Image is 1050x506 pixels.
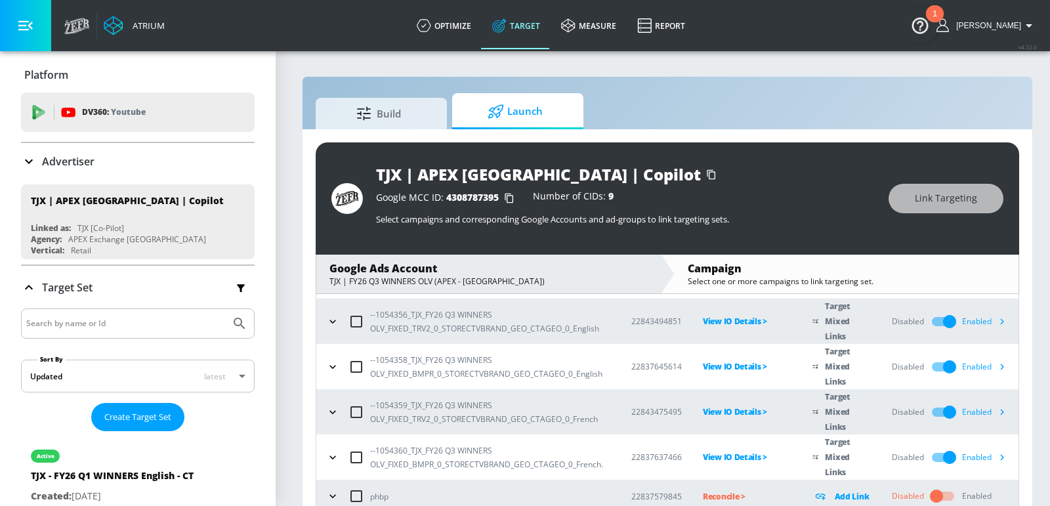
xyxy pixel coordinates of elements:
[31,234,62,245] div: Agency:
[104,16,165,35] a: Atrium
[376,163,701,185] div: TJX | APEX [GEOGRAPHIC_DATA] | Copilot
[329,98,429,129] span: Build
[31,490,72,502] span: Created:
[24,68,68,82] p: Platform
[962,448,1012,467] div: Enabled
[31,488,194,505] p: [DATE]
[42,280,93,295] p: Target Set
[376,213,875,225] p: Select campaigns and corresponding Google Accounts and ad-groups to link targeting sets.
[21,56,255,93] div: Platform
[933,14,937,31] div: 1
[703,489,791,504] p: Reconcile >
[31,469,194,488] div: TJX - FY26 Q1 WINNERS English - CT
[446,191,499,203] span: 4308787395
[812,489,871,504] div: Add Link
[91,403,184,431] button: Create Target Set
[703,404,791,419] p: View IO Details >
[892,406,924,418] div: Disabled
[892,452,924,463] div: Disabled
[608,190,614,202] span: 9
[42,154,94,169] p: Advertiser
[406,2,482,49] a: optimize
[37,453,54,459] div: active
[962,312,1012,331] div: Enabled
[82,105,146,119] p: DV360:
[703,450,791,465] p: View IO Details >
[1018,43,1037,51] span: v 4.32.0
[703,314,791,329] p: View IO Details >
[26,315,225,332] input: Search by name or Id
[703,359,791,374] p: View IO Details >
[627,2,696,49] a: Report
[21,143,255,180] div: Advertiser
[370,490,388,503] p: phbp
[68,234,206,245] div: APEX Exchange [GEOGRAPHIC_DATA]
[329,276,647,287] div: TJX | FY26 Q3 WINNERS OLV (APEX - [GEOGRAPHIC_DATA])
[465,96,565,127] span: Launch
[688,276,1005,287] div: Select one or more campaigns to link targeting set.
[951,21,1021,30] span: login as: eugenia.kim@zefr.com
[21,93,255,132] div: DV360: Youtube
[825,434,870,480] p: Target Mixed Links
[370,308,610,335] p: --1054356_TJX_FY26 Q3 WINNERS OLV_FIXED_TRV2_0_STORECTVBRAND_GEO_CTAGEO_0_English
[825,389,870,434] p: Target Mixed Links
[688,261,1005,276] div: Campaign
[962,357,1012,377] div: Enabled
[71,245,91,256] div: Retail
[111,105,146,119] p: Youtube
[31,245,64,256] div: Vertical:
[631,360,682,373] p: 22837645614
[533,192,614,205] div: Number of CIDs:
[370,353,610,381] p: --1054358_TJX_FY26 Q3 WINNERS OLV_FIXED_BMPR_0_STORECTVBRAND_GEO_CTAGEO_0_English
[936,18,1037,33] button: [PERSON_NAME]
[631,450,682,464] p: 22837637466
[30,371,62,382] div: Updated
[631,314,682,328] p: 22843494851
[21,266,255,309] div: Target Set
[825,344,870,389] p: Target Mixed Links
[835,489,870,504] p: Add Link
[21,184,255,259] div: TJX | APEX [GEOGRAPHIC_DATA] | CopilotLinked as:TJX [Co-Pilot]Agency:APEX Exchange [GEOGRAPHIC_DA...
[370,398,610,426] p: --1054359_TJX_FY26 Q3 WINNERS OLV_FIXED_TRV2_0_STORECTVBRAND_GEO_CTAGEO_0_French
[631,405,682,419] p: 22843475495
[482,2,551,49] a: Target
[127,20,165,32] div: Atrium
[902,7,938,43] button: Open Resource Center, 1 new notification
[551,2,627,49] a: measure
[962,490,992,502] div: Enabled
[892,490,924,502] div: Disabled
[962,402,1012,422] div: Enabled
[892,361,924,373] div: Disabled
[825,299,870,344] p: Target Mixed Links
[892,316,924,327] div: Disabled
[104,410,171,425] span: Create Target Set
[631,490,682,503] p: 22837579845
[204,371,226,382] span: latest
[37,355,66,364] label: Sort By
[376,192,520,205] div: Google MCC ID:
[31,222,71,234] div: Linked as:
[77,222,124,234] div: TJX [Co-Pilot]
[329,261,647,276] div: Google Ads Account
[316,255,660,293] div: Google Ads AccountTJX | FY26 Q3 WINNERS OLV (APEX - [GEOGRAPHIC_DATA])
[370,444,610,471] p: --1054360_TJX_FY26 Q3 WINNERS OLV_FIXED_BMPR_0_STORECTVBRAND_GEO_CTAGEO_0_French.
[31,194,223,207] div: TJX | APEX [GEOGRAPHIC_DATA] | Copilot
